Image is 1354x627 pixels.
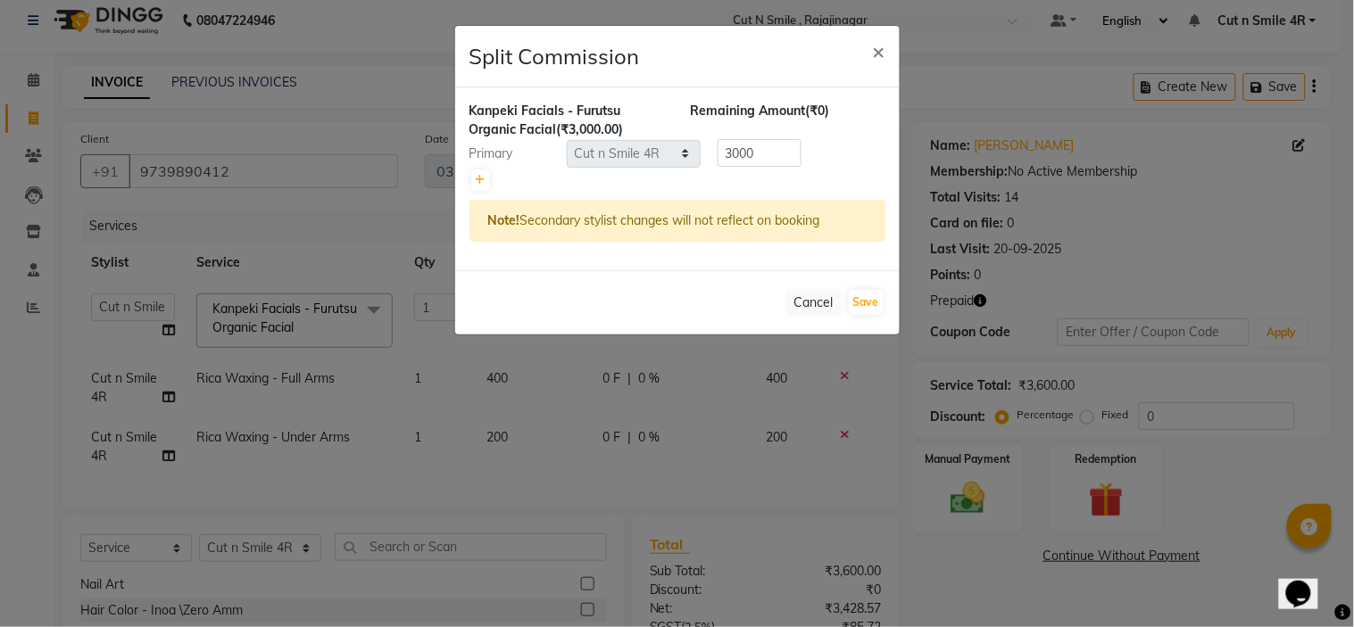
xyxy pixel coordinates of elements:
strong: Note! [488,212,520,228]
span: × [873,37,885,64]
span: Kanpeki Facials - Furutsu Organic Facial [469,103,621,137]
iframe: chat widget [1279,556,1336,609]
button: Save [849,290,884,315]
span: Remaining Amount [691,103,806,119]
span: (₹3,000.00) [557,121,624,137]
button: Close [859,26,900,76]
span: (₹0) [806,103,830,119]
h4: Split Commission [469,40,640,72]
div: Primary [456,144,567,163]
div: Secondary stylist changes will not reflect on booking [469,200,885,242]
button: Cancel [786,289,842,317]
